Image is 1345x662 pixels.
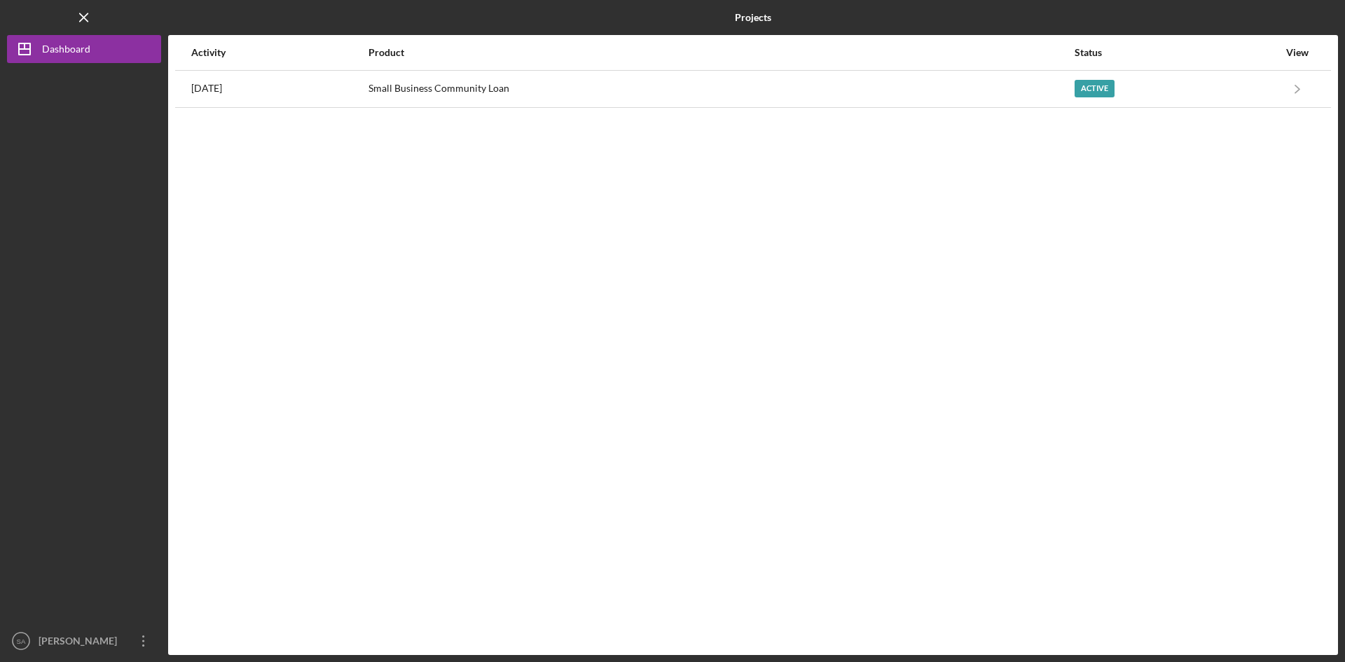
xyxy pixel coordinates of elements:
[1280,47,1315,58] div: View
[735,12,771,23] b: Projects
[7,35,161,63] button: Dashboard
[1075,47,1278,58] div: Status
[1075,80,1115,97] div: Active
[191,47,367,58] div: Activity
[35,627,126,658] div: [PERSON_NAME]
[7,627,161,655] button: SA[PERSON_NAME]
[191,83,222,94] time: 2025-09-22 16:15
[17,637,26,645] text: SA
[368,71,1073,106] div: Small Business Community Loan
[368,47,1073,58] div: Product
[42,35,90,67] div: Dashboard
